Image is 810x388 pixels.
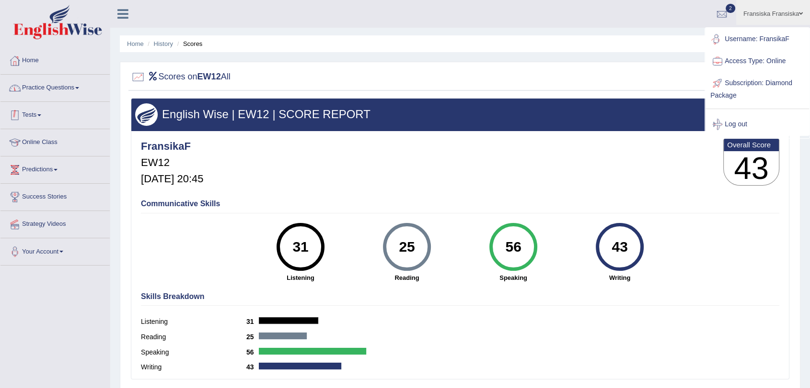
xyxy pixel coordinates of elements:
[197,72,221,81] b: EW12
[0,102,110,126] a: Tests
[359,273,455,282] strong: Reading
[0,75,110,99] a: Practice Questions
[141,141,203,152] h4: FransikaF
[706,28,809,50] a: Username: FransikaF
[283,227,318,267] div: 31
[246,318,259,325] b: 31
[0,156,110,180] a: Predictions
[141,362,246,372] label: Writing
[246,348,259,356] b: 56
[141,317,246,327] label: Listening
[726,4,735,13] span: 2
[0,184,110,208] a: Success Stories
[175,39,203,48] li: Scores
[496,227,531,267] div: 56
[252,273,349,282] strong: Listening
[389,227,424,267] div: 25
[465,273,562,282] strong: Speaking
[141,173,203,185] h5: [DATE] 20:45
[571,273,668,282] strong: Writing
[0,211,110,235] a: Strategy Videos
[0,238,110,262] a: Your Account
[727,141,775,149] b: Overall Score
[0,129,110,153] a: Online Class
[602,227,637,267] div: 43
[706,50,809,72] a: Access Type: Online
[246,363,259,371] b: 43
[246,333,259,341] b: 25
[724,151,779,186] h3: 43
[0,47,110,71] a: Home
[141,347,246,357] label: Speaking
[141,200,779,208] h4: Communicative Skills
[135,108,785,121] h3: English Wise | EW12 | SCORE REPORT
[706,72,809,104] a: Subscription: Diamond Package
[127,40,144,47] a: Home
[141,292,779,301] h4: Skills Breakdown
[131,70,231,84] h2: Scores on All
[706,113,809,135] a: Log out
[141,157,203,168] h5: EW12
[141,332,246,342] label: Reading
[135,103,158,126] img: wings.png
[154,40,173,47] a: History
